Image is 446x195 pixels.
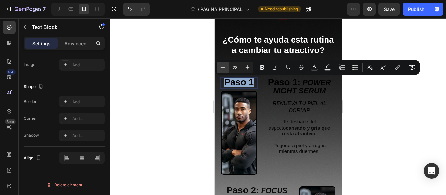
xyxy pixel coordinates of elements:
p: Advanced [64,40,87,47]
div: Open Intercom Messenger [424,163,439,179]
div: Delete element [46,181,82,189]
div: 450 [6,69,16,75]
span: Need republishing [265,6,298,12]
div: Add... [72,99,103,105]
p: Text Block [32,23,87,31]
div: Publish [408,6,424,13]
div: Align [24,154,42,162]
div: Border [24,99,37,104]
strong: FOCUS EYE CREAM [20,168,73,185]
div: Shape [24,82,45,91]
button: Publish [403,3,430,16]
div: Corner [24,116,37,121]
div: Image [24,62,35,68]
span: Paso 2: [12,167,45,177]
iframe: Design area [215,18,342,195]
span: Save [384,7,395,12]
button: Save [378,3,400,16]
span: / [198,6,199,13]
div: Shadow [24,132,39,138]
button: Delete element [24,180,105,190]
p: Settings [32,40,51,47]
div: Undo/Redo [123,3,150,16]
p: 7 [43,5,46,13]
div: Add... [72,116,103,122]
div: Beta [5,119,16,124]
span: PAGINA PRINCIPAL [200,6,243,13]
div: Add... [72,62,103,68]
div: Editor contextual toolbar [215,60,420,75]
div: Add... [72,133,103,139]
button: 7 [3,3,49,16]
